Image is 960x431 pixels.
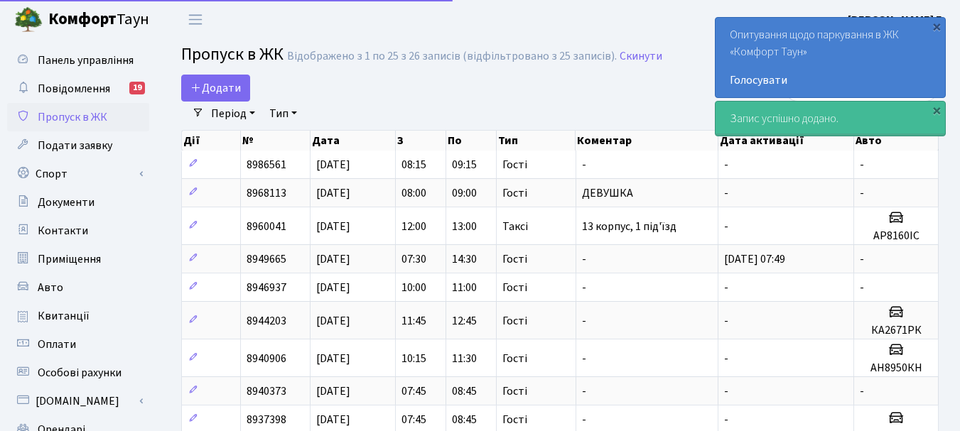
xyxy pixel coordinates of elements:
span: - [582,280,586,295]
span: [DATE] [316,185,350,201]
span: 13 корпус, 1 під'їзд [582,219,676,234]
span: - [724,313,728,329]
div: Опитування щодо паркування в ЖК «Комфорт Таун» [716,18,945,97]
span: 08:15 [401,157,426,173]
span: - [860,157,864,173]
span: 8940373 [247,383,286,399]
span: Гості [502,414,527,425]
a: Додати [181,75,250,102]
span: Додати [190,80,241,96]
span: 10:15 [401,351,426,366]
th: № [241,131,311,151]
a: Авто [7,273,149,302]
span: Гості [502,159,527,170]
div: Відображено з 1 по 25 з 26 записів (відфільтровано з 25 записів). [287,50,617,63]
span: - [724,185,728,201]
th: Дата активації [718,131,855,151]
a: Приміщення [7,245,149,273]
span: 11:30 [452,351,477,366]
span: [DATE] [316,219,350,234]
span: Гості [502,187,527,199]
th: Коментар [576,131,718,151]
a: Документи [7,188,149,217]
span: 8949665 [247,251,286,267]
span: Особові рахунки [38,365,122,381]
span: 11:45 [401,313,426,329]
a: Повідомлення19 [7,75,149,103]
span: Панель управління [38,53,134,68]
span: - [860,251,864,267]
span: Пропуск в ЖК [181,42,284,67]
div: × [929,103,944,117]
h5: АР8160ІС [860,229,932,243]
span: 10:00 [401,280,426,295]
span: [DATE] [316,351,350,366]
span: 8944203 [247,313,286,329]
a: Спорт [7,160,149,188]
th: З [396,131,446,151]
b: [PERSON_NAME] Г. [848,12,943,28]
span: Приміщення [38,251,101,267]
a: Пропуск в ЖК [7,103,149,131]
span: [DATE] [316,383,350,399]
span: [DATE] [316,157,350,173]
span: - [724,157,728,173]
span: - [724,412,728,427]
span: - [724,383,728,399]
span: Гості [502,282,527,293]
span: Документи [38,195,95,210]
span: Пропуск в ЖК [38,109,107,125]
span: [DATE] 07:49 [724,251,785,267]
span: - [582,412,586,427]
span: - [582,157,586,173]
button: Переключити навігацію [178,8,213,31]
span: 11:00 [452,280,477,295]
span: 14:30 [452,251,477,267]
span: Таксі [502,221,528,232]
span: [DATE] [316,251,350,267]
div: Запис успішно додано. [716,102,945,136]
span: Подати заявку [38,138,112,153]
span: 08:45 [452,412,477,427]
th: Дата [311,131,396,151]
a: [DOMAIN_NAME] [7,387,149,415]
a: Контакти [7,217,149,245]
span: 8986561 [247,157,286,173]
a: Період [205,102,261,126]
span: Гості [502,253,527,265]
b: Комфорт [48,8,117,31]
a: Квитанції [7,302,149,330]
span: 8937398 [247,412,286,427]
h5: КА2671РК [860,324,932,337]
span: ДЕВУШКА [582,185,633,201]
span: [DATE] [316,412,350,427]
span: 12:45 [452,313,477,329]
span: 07:45 [401,383,426,399]
span: - [582,383,586,399]
h5: АН8950КН [860,361,932,375]
span: 09:15 [452,157,477,173]
span: Авто [38,280,63,295]
a: Скинути [620,50,662,63]
span: 07:45 [401,412,426,427]
span: - [724,351,728,366]
span: - [582,313,586,329]
th: По [446,131,497,151]
a: Голосувати [730,72,931,89]
div: × [929,19,944,33]
span: - [860,185,864,201]
span: 13:00 [452,219,477,234]
th: Тип [497,131,576,151]
span: Таун [48,8,149,32]
span: - [582,351,586,366]
span: 8940906 [247,351,286,366]
div: 19 [129,82,145,94]
span: - [860,280,864,295]
span: Контакти [38,223,88,239]
span: 12:00 [401,219,426,234]
span: 09:00 [452,185,477,201]
span: - [724,219,728,234]
span: Квитанції [38,308,90,324]
span: Оплати [38,337,76,352]
span: - [860,383,864,399]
